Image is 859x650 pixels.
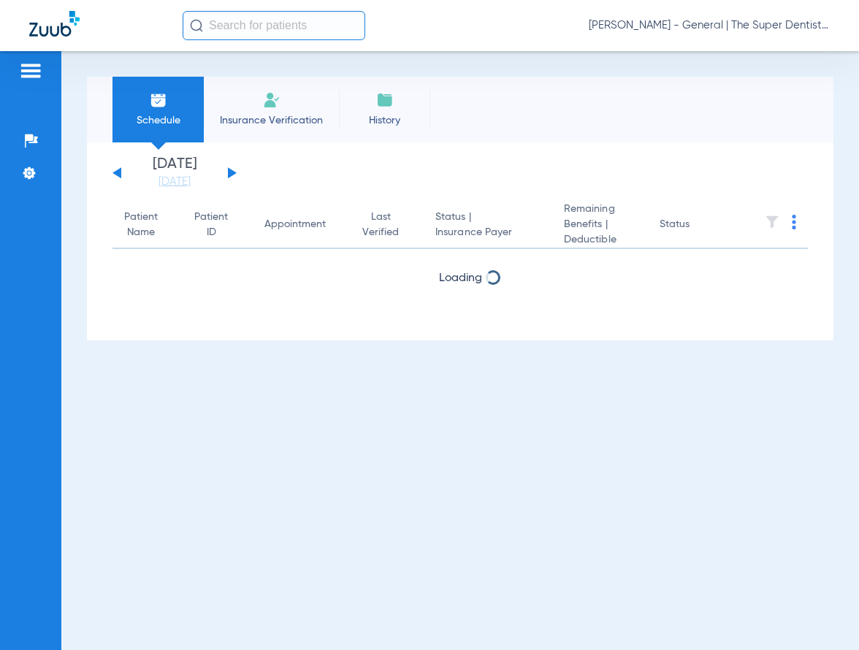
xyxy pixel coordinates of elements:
span: Deductible [564,232,636,248]
th: Remaining Benefits | [552,202,648,249]
img: Schedule [150,91,167,109]
img: Manual Insurance Verification [263,91,280,109]
a: [DATE] [131,175,218,189]
span: Schedule [123,113,193,128]
span: Insurance Payer [435,225,541,240]
span: Insurance Verification [215,113,328,128]
div: Patient ID [194,210,241,240]
input: Search for patients [183,11,365,40]
div: Patient ID [194,210,228,240]
img: Zuub Logo [29,11,80,37]
div: Patient Name [124,210,158,240]
th: Status | [424,202,552,249]
img: hamburger-icon [19,62,42,80]
th: Status [648,202,747,249]
div: Patient Name [124,210,171,240]
img: History [376,91,394,109]
div: Last Verified [362,210,399,240]
span: [PERSON_NAME] - General | The Super Dentists [589,18,830,33]
span: Loading [439,272,482,284]
span: History [350,113,419,128]
img: Search Icon [190,19,203,32]
div: Last Verified [362,210,412,240]
li: [DATE] [131,157,218,189]
div: Appointment [264,217,339,232]
div: Appointment [264,217,326,232]
img: filter.svg [765,215,779,229]
img: group-dot-blue.svg [792,215,796,229]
